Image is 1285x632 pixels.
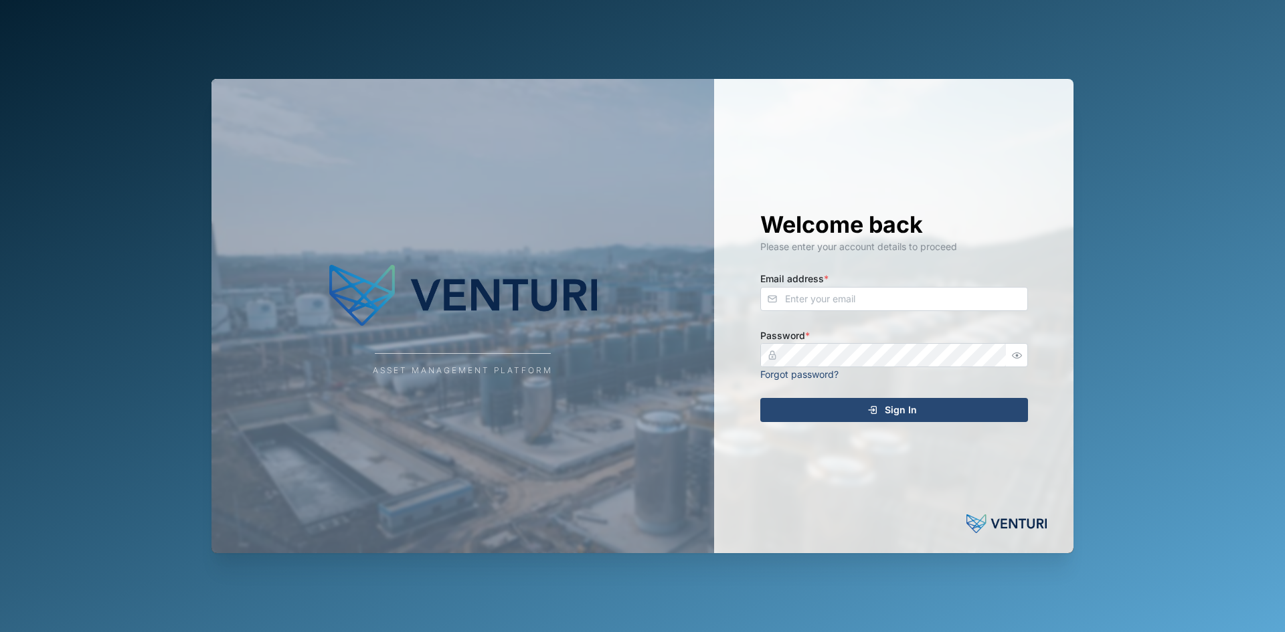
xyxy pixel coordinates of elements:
[760,272,829,286] label: Email address
[760,210,1028,239] h1: Welcome back
[885,399,917,421] span: Sign In
[760,368,839,380] a: Forgot password?
[760,328,810,343] label: Password
[373,364,553,377] div: Asset Management Platform
[966,510,1047,537] img: Powered by: Venturi
[329,255,597,336] img: Company Logo
[760,287,1028,311] input: Enter your email
[760,398,1028,422] button: Sign In
[760,239,1028,254] div: Please enter your account details to proceed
